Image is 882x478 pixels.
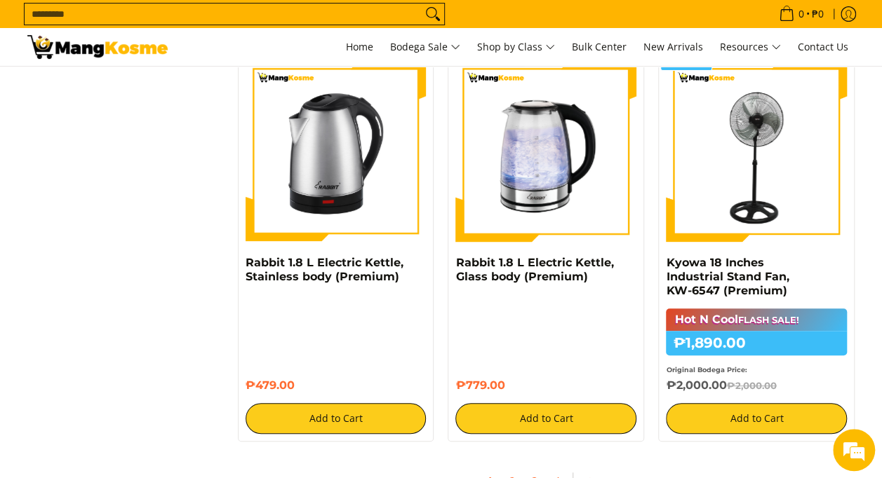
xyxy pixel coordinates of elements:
[565,28,634,66] a: Bulk Center
[455,61,636,242] img: Rabbit 1.8 L Electric Kettle, Glass body (Premium)
[246,378,427,392] h6: ₱479.00
[572,40,627,53] span: Bulk Center
[666,378,847,392] h6: ₱2,000.00
[477,39,555,56] span: Shop by Class
[346,40,373,53] span: Home
[810,9,826,19] span: ₱0
[246,61,427,242] img: Rabbit 1.8 L Electric Kettle, Stainless body (Premium)
[643,40,703,53] span: New Arrivals
[383,28,467,66] a: Bodega Sale
[796,9,806,19] span: 0
[726,380,776,391] del: ₱2,000.00
[422,4,444,25] button: Search
[775,6,828,22] span: •
[666,366,747,374] small: Original Bodega Price:
[455,378,636,392] h6: ₱779.00
[713,28,788,66] a: Resources
[470,28,562,66] a: Shop by Class
[27,35,168,59] img: Small Appliances l Mang Kosme: Home Appliances Warehouse Sale
[791,28,855,66] a: Contact Us
[666,403,847,434] button: Add to Cart
[636,28,710,66] a: New Arrivals
[246,403,427,434] button: Add to Cart
[455,403,636,434] button: Add to Cart
[339,28,380,66] a: Home
[390,39,460,56] span: Bodega Sale
[720,39,781,56] span: Resources
[666,256,789,297] a: Kyowa 18 Inches Industrial Stand Fan, KW-6547 (Premium)
[182,28,855,66] nav: Main Menu
[798,40,848,53] span: Contact Us
[666,61,847,242] img: kyowa-stainless-steel-stand-fan-premium-full-view-mang-kosme
[455,256,613,283] a: Rabbit 1.8 L Electric Kettle, Glass body (Premium)
[246,256,403,283] a: Rabbit 1.8 L Electric Kettle, Stainless body (Premium)
[666,331,847,355] h6: ₱1,890.00
[664,59,709,67] span: Save ₱110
